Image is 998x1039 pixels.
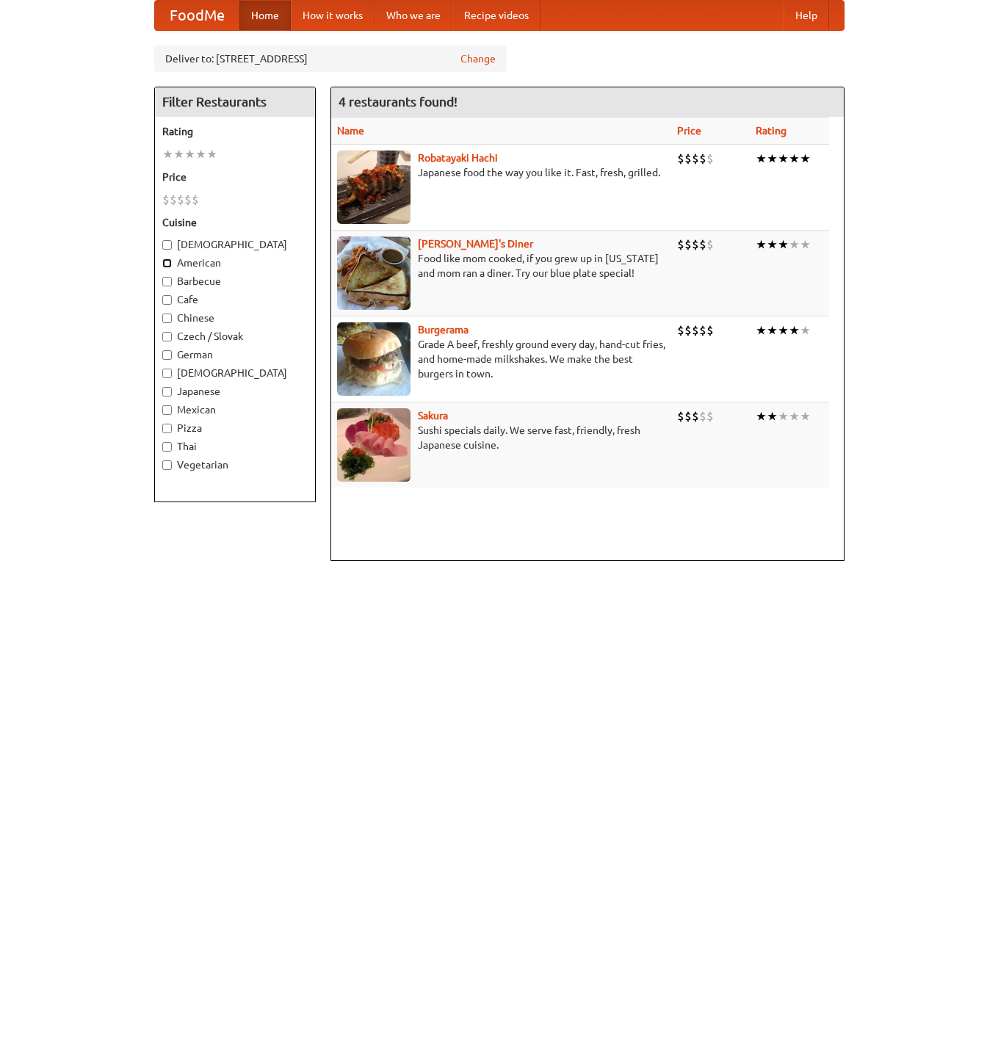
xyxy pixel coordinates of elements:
a: Name [337,125,364,137]
li: $ [692,322,699,339]
li: $ [677,236,684,253]
ng-pluralize: 4 restaurants found! [339,95,458,109]
label: Czech / Slovak [162,329,308,344]
li: ★ [173,146,184,162]
input: [DEMOGRAPHIC_DATA] [162,369,172,378]
a: Burgerama [418,324,469,336]
li: $ [699,408,706,424]
li: $ [706,236,714,253]
input: American [162,258,172,268]
li: ★ [767,151,778,167]
a: Price [677,125,701,137]
input: Pizza [162,424,172,433]
li: $ [162,192,170,208]
li: $ [177,192,184,208]
input: Czech / Slovak [162,332,172,341]
label: Thai [162,439,308,454]
a: Sakura [418,410,448,421]
li: $ [170,192,177,208]
div: Deliver to: [STREET_ADDRESS] [154,46,507,72]
li: ★ [800,151,811,167]
img: sakura.jpg [337,408,411,482]
input: Vegetarian [162,460,172,470]
input: German [162,350,172,360]
img: burgerama.jpg [337,322,411,396]
li: ★ [206,146,217,162]
li: $ [699,151,706,167]
input: Mexican [162,405,172,415]
label: Japanese [162,384,308,399]
label: Chinese [162,311,308,325]
li: $ [192,192,199,208]
li: $ [677,408,684,424]
a: Home [239,1,291,30]
input: Cafe [162,295,172,305]
li: $ [692,408,699,424]
li: ★ [778,408,789,424]
li: $ [684,236,692,253]
li: $ [706,322,714,339]
p: Sushi specials daily. We serve fast, friendly, fresh Japanese cuisine. [337,423,665,452]
label: American [162,256,308,270]
li: ★ [789,151,800,167]
label: [DEMOGRAPHIC_DATA] [162,366,308,380]
li: $ [706,151,714,167]
h5: Price [162,170,308,184]
input: Barbecue [162,277,172,286]
li: $ [706,408,714,424]
li: ★ [778,236,789,253]
li: ★ [756,408,767,424]
input: Thai [162,442,172,452]
img: robatayaki.jpg [337,151,411,224]
label: Barbecue [162,274,308,289]
li: $ [677,322,684,339]
li: ★ [778,151,789,167]
label: [DEMOGRAPHIC_DATA] [162,237,308,252]
label: Vegetarian [162,457,308,472]
h4: Filter Restaurants [155,87,315,117]
li: $ [684,322,692,339]
a: FoodMe [155,1,239,30]
li: $ [692,151,699,167]
li: $ [699,236,706,253]
li: ★ [767,322,778,339]
img: sallys.jpg [337,236,411,310]
p: Grade A beef, freshly ground every day, hand-cut fries, and home-made milkshakes. We make the bes... [337,337,665,381]
li: $ [692,236,699,253]
a: Help [784,1,829,30]
li: ★ [195,146,206,162]
li: $ [684,151,692,167]
p: Japanese food the way you like it. Fast, fresh, grilled. [337,165,665,180]
li: ★ [800,322,811,339]
label: German [162,347,308,362]
li: ★ [767,408,778,424]
label: Pizza [162,421,308,435]
li: ★ [789,322,800,339]
li: $ [684,408,692,424]
li: ★ [756,322,767,339]
a: Recipe videos [452,1,540,30]
p: Food like mom cooked, if you grew up in [US_STATE] and mom ran a diner. Try our blue plate special! [337,251,665,280]
li: ★ [789,408,800,424]
a: Rating [756,125,787,137]
h5: Rating [162,124,308,139]
a: [PERSON_NAME]'s Diner [418,238,533,250]
li: ★ [162,146,173,162]
li: ★ [789,236,800,253]
a: Who we are [375,1,452,30]
li: $ [699,322,706,339]
li: $ [677,151,684,167]
a: How it works [291,1,375,30]
li: ★ [756,236,767,253]
li: ★ [778,322,789,339]
a: Robatayaki Hachi [418,152,498,164]
input: [DEMOGRAPHIC_DATA] [162,240,172,250]
label: Mexican [162,402,308,417]
li: ★ [756,151,767,167]
input: Japanese [162,387,172,397]
li: ★ [800,408,811,424]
